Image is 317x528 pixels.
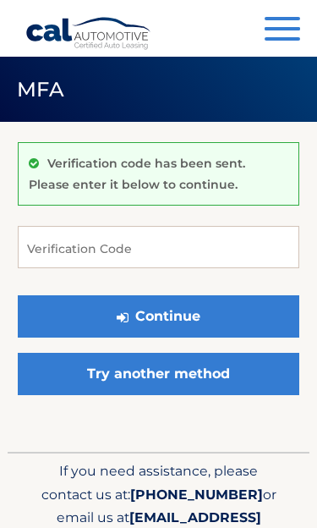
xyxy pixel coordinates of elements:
button: Menu [265,17,300,45]
a: Cal Automotive [25,17,152,59]
span: MFA [17,77,64,102]
button: Continue [18,295,299,338]
span: [PHONE_NUMBER] [130,487,263,503]
p: Verification code has been sent. Please enter it below to continue. [29,156,245,192]
a: Try another method [18,353,299,395]
input: Verification Code [18,226,299,268]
